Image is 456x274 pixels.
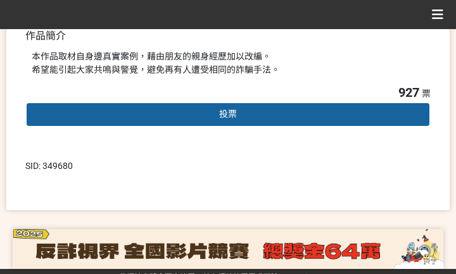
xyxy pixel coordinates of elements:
iframe: IFrame Embed [320,159,383,172]
span: 票 [422,89,431,99]
span: 作品簡介 [25,30,66,42]
img: d5dd58f8-aeb6-44fd-a984-c6eabd100919.png [13,229,443,269]
div: 本作品取材自身邊真實案例，藉由朋友的親身經歷加以改編。 希望能引起大家共鳴與警覺，避免再有人遭受相同的詐騙手法。 [32,50,424,77]
span: 投票 [219,109,237,119]
span: SID: 349680 [25,161,73,171]
span: 927 [398,85,419,100]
